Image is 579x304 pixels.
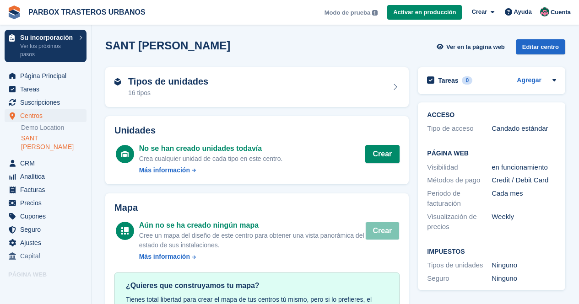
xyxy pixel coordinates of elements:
a: menu [5,223,87,236]
div: Ninguno [492,273,556,284]
a: menu [5,69,87,82]
div: Crea cualquier unidad de cada tipo en este centro. [139,154,283,164]
img: map-icn-white-8b231986280072e83805622d3debb4903e2986e43859118e7b4002611c8ef794.svg [121,227,129,235]
div: Cada mes [492,188,556,209]
h2: Unidades [114,125,400,136]
div: Más información [139,165,190,175]
span: Suscripciones [20,96,75,109]
h2: Impuestos [427,248,556,256]
span: Ajustes [20,236,75,249]
a: menu [5,96,87,109]
span: Cupones [20,210,75,223]
a: Más información [139,165,283,175]
a: menú [5,282,87,294]
a: Su incorporación Ver los próximos pasos [5,30,87,62]
a: menu [5,157,87,170]
a: SANT [PERSON_NAME] [21,134,87,151]
span: Cuenta [551,8,571,17]
a: Activar en producción [387,5,462,20]
div: 0 [462,76,472,85]
span: Tareas [20,83,75,96]
div: ¿Quieres que construyamos tu mapa? [126,280,388,291]
div: Editar centro [516,39,565,54]
h2: Mapa [114,203,400,213]
a: Tipos de unidades 16 tipos [105,67,409,107]
p: Su incorporación [20,34,75,41]
a: menu [5,109,87,122]
a: Vista previa de la tienda [76,283,87,293]
img: icon-info-grey-7440780725fd019a000dd9b08b2336e03edf1995a4989e88bcd33f0948082b44.svg [372,10,378,16]
span: Precios [20,197,75,209]
div: Candado estándar [492,123,556,134]
span: Facturas [20,183,75,196]
div: Cree un mapa del diseño de este centro para obtener una vista panorámica del estado de sus instal... [139,231,365,250]
h2: ACCESO [427,112,556,119]
div: Tipos de unidades [427,260,492,271]
span: Analítica [20,170,75,183]
a: menu [5,170,87,183]
a: Más información [139,252,365,261]
a: menu [5,83,87,96]
div: Seguro [427,273,492,284]
span: CRM [20,157,75,170]
a: menu [5,197,87,209]
span: Página web [8,270,91,279]
a: menu [5,183,87,196]
div: Periodo de facturación [427,188,492,209]
h2: SANT [PERSON_NAME] [105,39,230,52]
img: unit-icn-white-d235c252c4782ee186a2df4c2286ac11bc0d7b43c5caf8ab1da4ff888f7e7cf9.svg [121,151,129,157]
span: Ver en la página web [446,43,505,52]
span: Centros [20,109,75,122]
a: PARBOX TRASTEROS URBANOS [25,5,149,20]
span: Crear [471,7,487,16]
div: No se han creado unidades todavía [139,143,283,154]
span: Página Principal [20,69,75,82]
span: página web [20,282,75,294]
div: Weekly [492,212,556,232]
div: Visualización de precios [427,212,492,232]
img: unit-type-icn-2b2737a686de81e16bb02015468b77c625bbabd49415b5ef34ead5e3b44a266d.svg [114,78,121,85]
div: Métodos de pago [427,175,492,186]
div: Más información [139,252,190,261]
span: Activar en producción [393,8,456,17]
div: Tipo de acceso [427,123,492,134]
a: menu [5,236,87,249]
span: Ayuda [514,7,532,16]
span: Capital [20,250,75,262]
h2: Tipos de unidades [128,76,208,87]
button: Crear [365,222,400,240]
img: stora-icon-8386f47178a22dfd0bd8f6a31ec36ba5ce8667c1dd55bd0f319d3a0aa187defe.svg [7,5,21,19]
button: Crear [365,145,400,163]
a: menu [5,210,87,223]
span: Seguro [20,223,75,236]
a: Editar centro [516,39,565,58]
div: 16 tipos [128,88,208,98]
div: en funcionamiento [492,162,556,173]
div: Visibilidad [427,162,492,173]
a: Ver en la página web [436,39,509,54]
h2: Tareas [438,76,458,85]
div: Ninguno [492,260,556,271]
p: Ver los próximos pasos [20,42,75,59]
img: Jose Manuel [540,7,549,16]
div: Credit / Debit Card [492,175,556,186]
a: Agregar [517,75,541,86]
a: menu [5,250,87,262]
a: Demo Location [21,123,87,132]
div: Aún no se ha creado ningún mapa [139,220,365,231]
h2: Página web [427,150,556,157]
span: Modo de prueba [325,8,370,17]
